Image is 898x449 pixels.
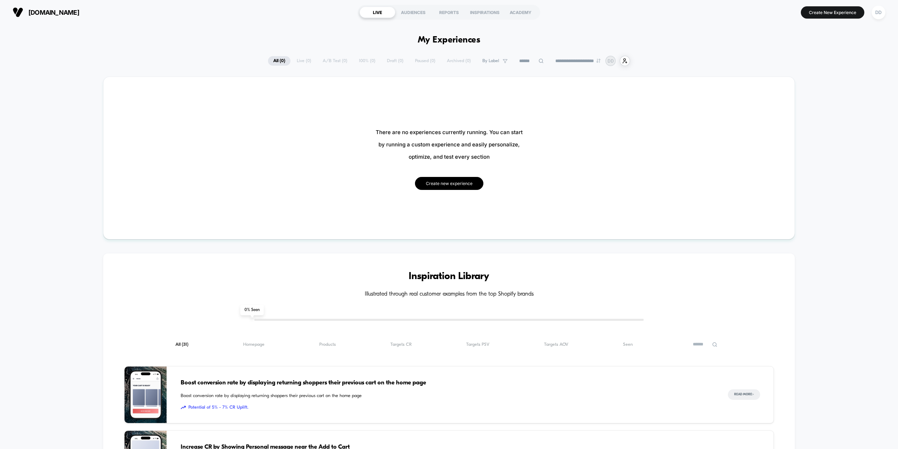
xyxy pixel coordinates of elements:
[5,232,454,239] input: Seek
[181,404,713,411] span: Potential of 5% - 7% CR Uplift.
[418,35,481,45] h1: My Experiences
[608,58,614,64] p: DD
[124,271,773,282] h3: Inspiration Library
[728,389,760,400] button: Read More>
[544,342,568,347] span: Targets AOV
[390,342,412,347] span: Targets CR
[870,5,887,20] button: DD
[623,342,633,347] span: Seen
[395,7,431,18] div: AUDIENCES
[372,244,391,252] div: Duration
[431,7,467,18] div: REPORTS
[467,7,503,18] div: INSPIRATIONS
[240,305,264,315] span: 0 % Seen
[482,58,499,64] span: By Label
[360,7,395,18] div: LIVE
[28,9,79,16] span: [DOMAIN_NAME]
[11,7,81,18] button: [DOMAIN_NAME]
[415,177,483,190] button: Create new experience
[406,245,427,251] input: Volume
[355,244,371,252] div: Current time
[872,6,885,19] div: DD
[596,59,601,63] img: end
[182,342,188,347] span: ( 31 )
[124,291,773,298] h4: Illustrated through real customer examples from the top Shopify brands
[219,118,240,139] button: Play, NEW DEMO 2025-VEED.mp4
[13,7,23,18] img: Visually logo
[181,392,713,400] span: Boost conversion rate by displaying returning shoppers their previous cart on the home page
[175,342,188,347] span: All
[801,6,864,19] button: Create New Experience
[376,126,523,163] span: There are no experiences currently running. You can start by running a custom experience and easi...
[125,367,167,423] img: Boost conversion rate by displaying returning shoppers their previous cart on the home page
[181,378,713,388] span: Boost conversion rate by displaying returning shoppers their previous cart on the home page
[466,342,489,347] span: Targets PSV
[243,342,264,347] span: Homepage
[503,7,538,18] div: ACADEMY
[319,342,336,347] span: Products
[4,242,16,254] button: Play, NEW DEMO 2025-VEED.mp4
[268,56,290,66] span: All ( 0 )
